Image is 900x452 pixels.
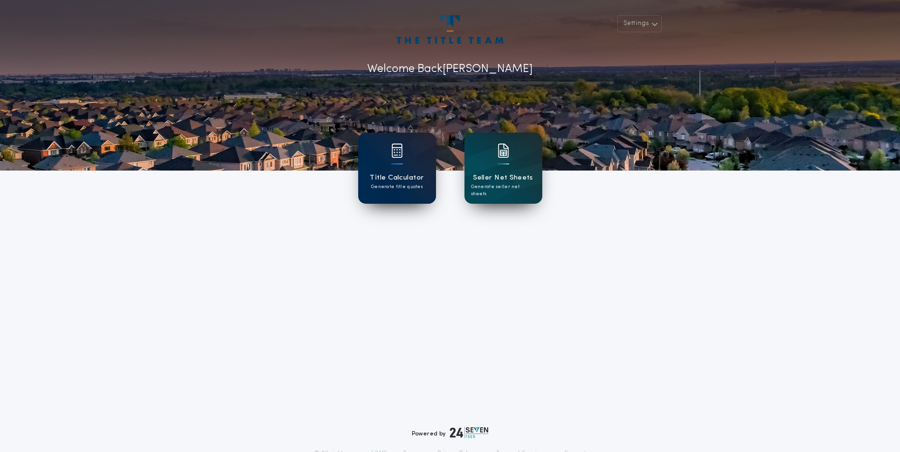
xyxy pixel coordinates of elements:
[391,144,403,158] img: card icon
[464,133,542,204] a: card iconSeller Net SheetsGenerate seller net sheets
[617,15,662,32] button: Settings
[498,144,509,158] img: card icon
[370,172,424,183] h1: Title Calculator
[412,427,489,438] div: Powered by
[450,427,489,438] img: logo
[397,15,503,44] img: account-logo
[367,61,533,78] p: Welcome Back [PERSON_NAME]
[358,133,436,204] a: card iconTitle CalculatorGenerate title quotes
[473,172,533,183] h1: Seller Net Sheets
[371,183,423,190] p: Generate title quotes
[471,183,536,198] p: Generate seller net sheets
